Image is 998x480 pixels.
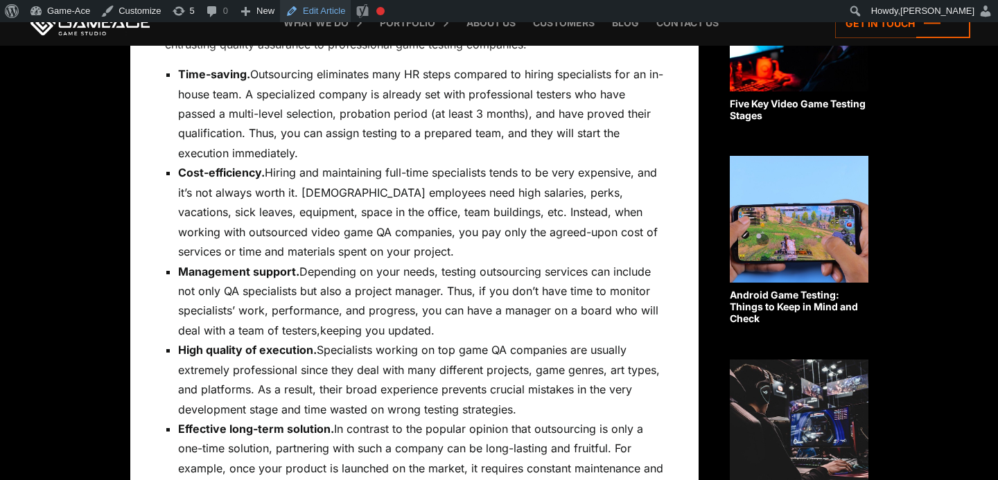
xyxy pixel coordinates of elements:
[178,265,299,278] strong: Management support.
[900,6,974,16] span: [PERSON_NAME]
[178,340,664,419] li: Specialists working on top game QA companies are usually extremely professional since they deal w...
[178,64,664,163] li: Outsourcing eliminates many HR steps compared to hiring specialists for an in-house team. A speci...
[178,422,334,436] strong: Effective long-term solution.
[178,262,664,341] li: Depending on your needs, testing outsourcing services can include not only QA specialists but als...
[178,163,664,261] li: Hiring and maintaining full-time specialists tends to be very expensive, and it’s not always wort...
[730,156,868,283] img: Related
[835,8,970,38] a: Get in touch
[178,343,317,357] strong: High quality of execution.
[178,67,250,81] strong: Time-saving.
[376,7,385,15] div: Focus keyphrase not set
[178,166,265,179] strong: Cost-efficiency.
[730,156,868,324] a: Android Game Testing: Things to Keep in Mind and Check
